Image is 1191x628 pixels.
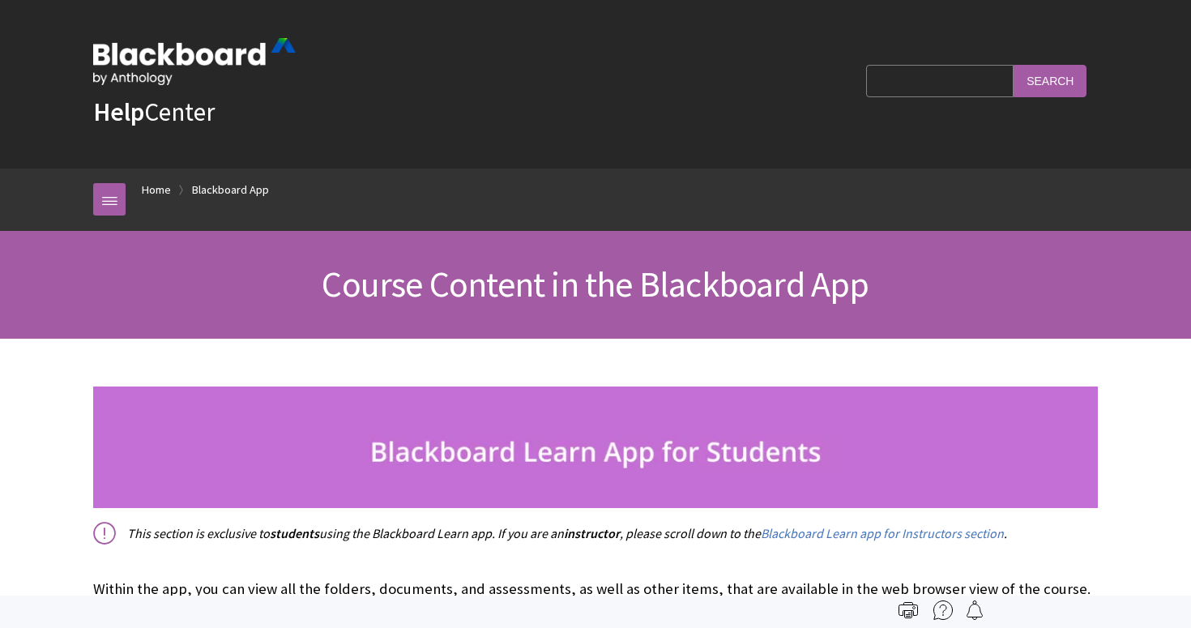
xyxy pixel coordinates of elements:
[93,387,1098,508] img: studnets_banner
[93,38,296,85] img: Blackboard by Anthology
[93,96,144,128] strong: Help
[93,96,215,128] a: HelpCenter
[1014,65,1086,96] input: Search
[761,525,1004,542] a: Blackboard Learn app for Instructors section
[93,558,1098,600] p: Within the app, you can view all the folders, documents, and assessments, as well as other items,...
[192,180,269,200] a: Blackboard App
[142,180,171,200] a: Home
[322,262,869,306] span: Course Content in the Blackboard App
[933,600,953,620] img: More help
[93,524,1098,542] p: This section is exclusive to using the Blackboard Learn app. If you are an , please scroll down t...
[899,600,918,620] img: Print
[270,525,319,541] span: students
[564,525,620,541] span: instructor
[965,600,984,620] img: Follow this page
